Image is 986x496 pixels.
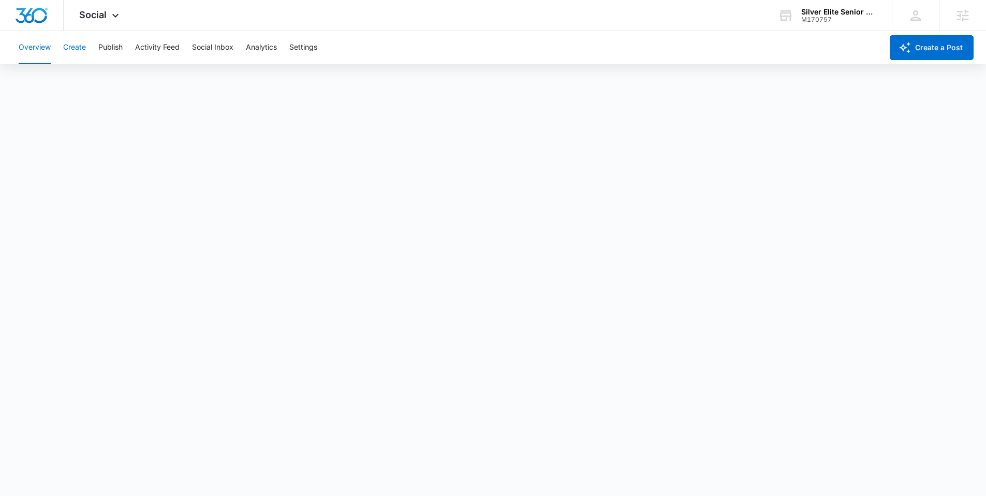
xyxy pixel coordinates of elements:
button: Social Inbox [192,31,233,64]
button: Overview [19,31,51,64]
button: Settings [289,31,317,64]
div: account name [801,8,877,16]
button: Create a Post [890,35,974,60]
div: account id [801,16,877,23]
button: Analytics [246,31,277,64]
span: Social [79,9,107,20]
button: Activity Feed [135,31,180,64]
button: Publish [98,31,123,64]
button: Create [63,31,86,64]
